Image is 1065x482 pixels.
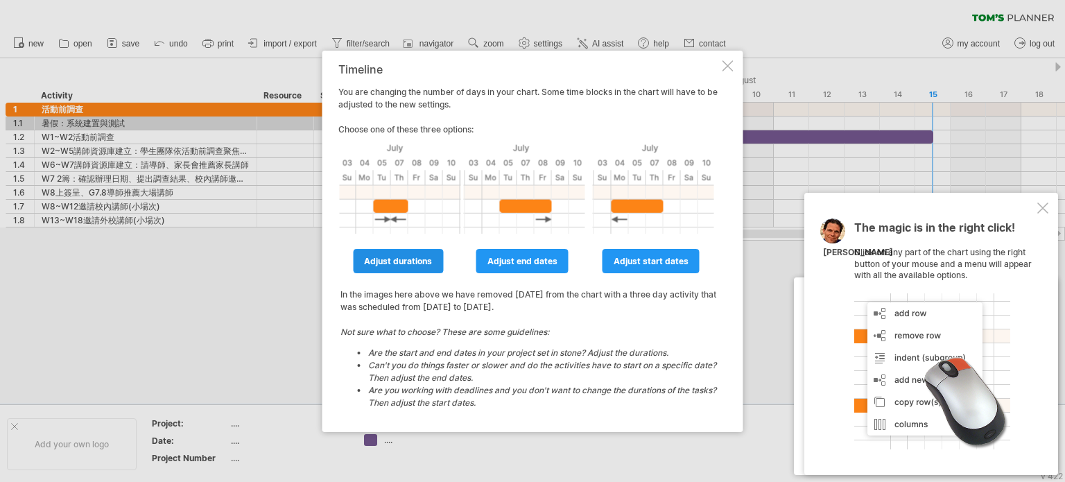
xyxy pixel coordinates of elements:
[854,222,1034,449] div: Click on any part of the chart using the right button of your mouse and a menu will appear with a...
[338,63,720,420] div: You are changing the number of days in your chart. Some time blocks in the chart will have to be ...
[854,221,1015,241] span: The magic is in the right click!
[823,247,893,259] div: [PERSON_NAME]
[614,256,689,266] span: adjust start dates
[340,275,718,418] td: In the images here above we have removed [DATE] from the chart with a three day activity that was...
[340,327,718,409] i: Not sure what to choose? These are some guidelines:
[364,256,432,266] span: adjust durations
[353,249,443,273] a: adjust durations
[338,63,720,76] div: Timeline
[487,256,557,266] span: adjust end dates
[368,384,718,409] li: Are you working with deadlines and you don't want to change the durations of the tasks? Then adju...
[368,359,718,384] li: Can't you do things faster or slower and do the activities have to start on a specific date? Then...
[603,249,700,273] a: adjust start dates
[368,347,718,359] li: Are the start and end dates in your project set in stone? Adjust the durations.
[476,249,569,273] a: adjust end dates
